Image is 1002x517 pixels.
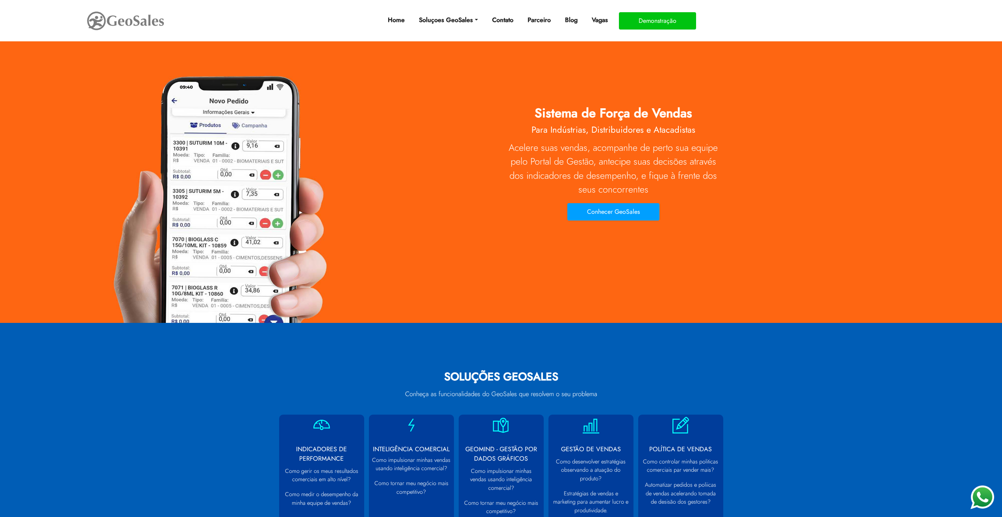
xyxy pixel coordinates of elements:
p: Estratégias de vendas e marketing para aumentar lucro e produtividade. [552,489,630,515]
strong: INTELIGÊNCIA COMERCIAL [373,445,450,454]
h2: SOLUÇÕES GEOSALES [283,370,720,387]
a: Contato [489,12,517,28]
a: Blog [562,12,581,28]
p: Como medir o desempenho da minha equipe de vendas? [283,490,360,507]
p: Como tornar meu negócio mais competitivo? [371,479,452,496]
p: Como impulsionar minhas vendas usando inteligência comercial? [371,456,452,473]
strong: INDICADORES DE PERFORMANCE [296,445,347,463]
h2: Para Indústrias, Distribuidores e Atacadistas [507,124,720,139]
p: Automatizar pedidos e poliicas de vendas acelerando tomada de desisão dos gestores? [642,481,719,506]
p: Como controlar minhas politicas comerciais par vender mais? [642,458,719,474]
strong: GEOMIND - GESTÃO POR DADOS GRÁFICOS [465,445,537,463]
p: Acelere suas vendas, acompanhe de perto sua equipe pelo Portal de Gestão, antecipe suas decisões ... [507,141,720,197]
a: Home [385,12,408,28]
p: Conheça as funcionalidades do GeoSales que resolvem o seu problema [283,389,720,399]
button: Conhecer GeoSales [567,203,659,221]
strong: POLÍTICA DE VENDAS [649,445,712,454]
strong: GESTÃO DE VENDAS [561,445,621,454]
img: GeoSales [86,10,165,32]
a: Parceiro [524,12,554,28]
a: Vagas [589,12,611,28]
a: Soluçoes GeoSales [416,12,481,28]
p: Como tornar meu negócio mais competitivo? [463,499,540,516]
button: Demonstração [619,12,696,30]
p: Como impulsionar minhas vendas usando inteligência comercial? [463,467,540,493]
span: Sistema de Força de Vendas [535,104,692,122]
img: WhatsApp [971,485,994,509]
p: Como gerir os meus resultados comerciais em alto nível? [283,467,360,484]
p: Como desenvolver estratégias observando a atuação do produto? [552,458,630,483]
